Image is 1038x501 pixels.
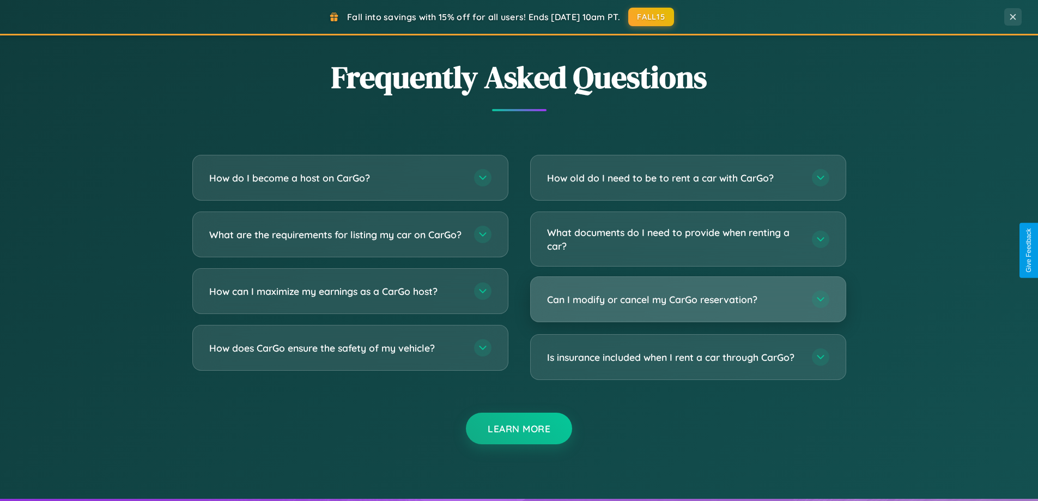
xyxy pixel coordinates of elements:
h2: Frequently Asked Questions [192,56,846,98]
span: Fall into savings with 15% off for all users! Ends [DATE] 10am PT. [347,11,620,22]
button: Learn More [466,413,572,444]
h3: How does CarGo ensure the safety of my vehicle? [209,341,463,355]
h3: What documents do I need to provide when renting a car? [547,226,801,252]
h3: What are the requirements for listing my car on CarGo? [209,228,463,242]
h3: Can I modify or cancel my CarGo reservation? [547,293,801,306]
h3: How old do I need to be to rent a car with CarGo? [547,171,801,185]
div: Give Feedback [1025,228,1033,273]
h3: How do I become a host on CarGo? [209,171,463,185]
h3: How can I maximize my earnings as a CarGo host? [209,285,463,298]
h3: Is insurance included when I rent a car through CarGo? [547,351,801,364]
button: FALL15 [628,8,674,26]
